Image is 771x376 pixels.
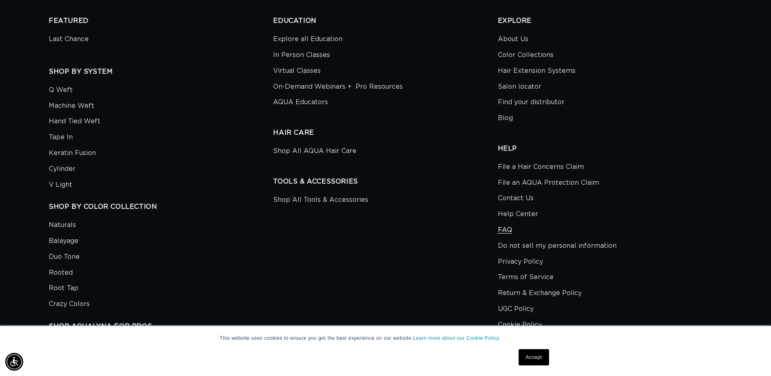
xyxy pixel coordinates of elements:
a: Naturals [49,219,76,233]
a: AQUA Educators [273,94,328,110]
iframe: Chat Widget [730,337,771,376]
h2: SHOP BY SYSTEM [49,68,273,76]
a: Accept [519,349,549,365]
a: File an AQUA Protection Claim [498,175,599,191]
a: Privacy Policy [498,254,543,270]
p: This website uses cookies to ensure you get the best experience on our website. [220,334,552,342]
a: Tape In [49,129,73,145]
a: Keratin Fusion [49,145,96,161]
a: In Person Classes [273,47,330,63]
a: FAQ [498,222,512,238]
a: Last Chance [49,33,89,47]
h2: HELP [498,144,722,153]
div: Accessibility Menu [5,353,23,371]
h2: TOOLS & ACCESSORIES [273,177,497,186]
a: Crazy Colors [49,296,90,312]
a: Balayage [49,233,78,249]
a: Hair Extension Systems [498,63,576,79]
a: Root Tap [49,280,78,296]
a: Duo Tone [49,249,80,265]
a: About Us [498,33,528,47]
a: UGC Policy [498,301,534,317]
a: Explore all Education [273,33,343,47]
a: Shop All Tools & Accessories [273,194,368,208]
a: On-Demand Webinars + Pro Resources [273,79,403,95]
a: Blog [498,110,513,126]
a: Cookie Policy [498,317,542,333]
a: File a Hair Concerns Claim [498,161,584,175]
h2: EDUCATION [273,17,497,25]
a: Color Collections [498,47,554,63]
a: Help Center [498,206,538,222]
a: Machine Weft [49,98,94,114]
a: Learn more about our Cookie Policy. [413,335,500,341]
h2: FEATURED [49,17,273,25]
a: Return & Exchange Policy [498,285,582,301]
a: Contact Us [498,190,534,206]
a: Rooted [49,265,73,281]
a: Shop All AQUA Hair Care [273,145,356,159]
a: Cylinder [49,161,76,177]
h2: HAIR CARE [273,129,497,137]
a: Salon locator [498,79,541,95]
a: Virtual Classes [273,63,321,79]
h2: SHOP BY COLOR COLLECTION [49,203,273,211]
a: Do not sell my personal information [498,238,617,254]
a: V Light [49,177,72,193]
h2: EXPLORE [498,17,722,25]
a: Find your distributor [498,94,565,110]
a: Hand Tied Weft [49,114,100,129]
a: Terms of Service [498,269,554,285]
h2: SHOP AQUALYNA FOR PROS [49,322,273,331]
a: Q Weft [49,84,73,98]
